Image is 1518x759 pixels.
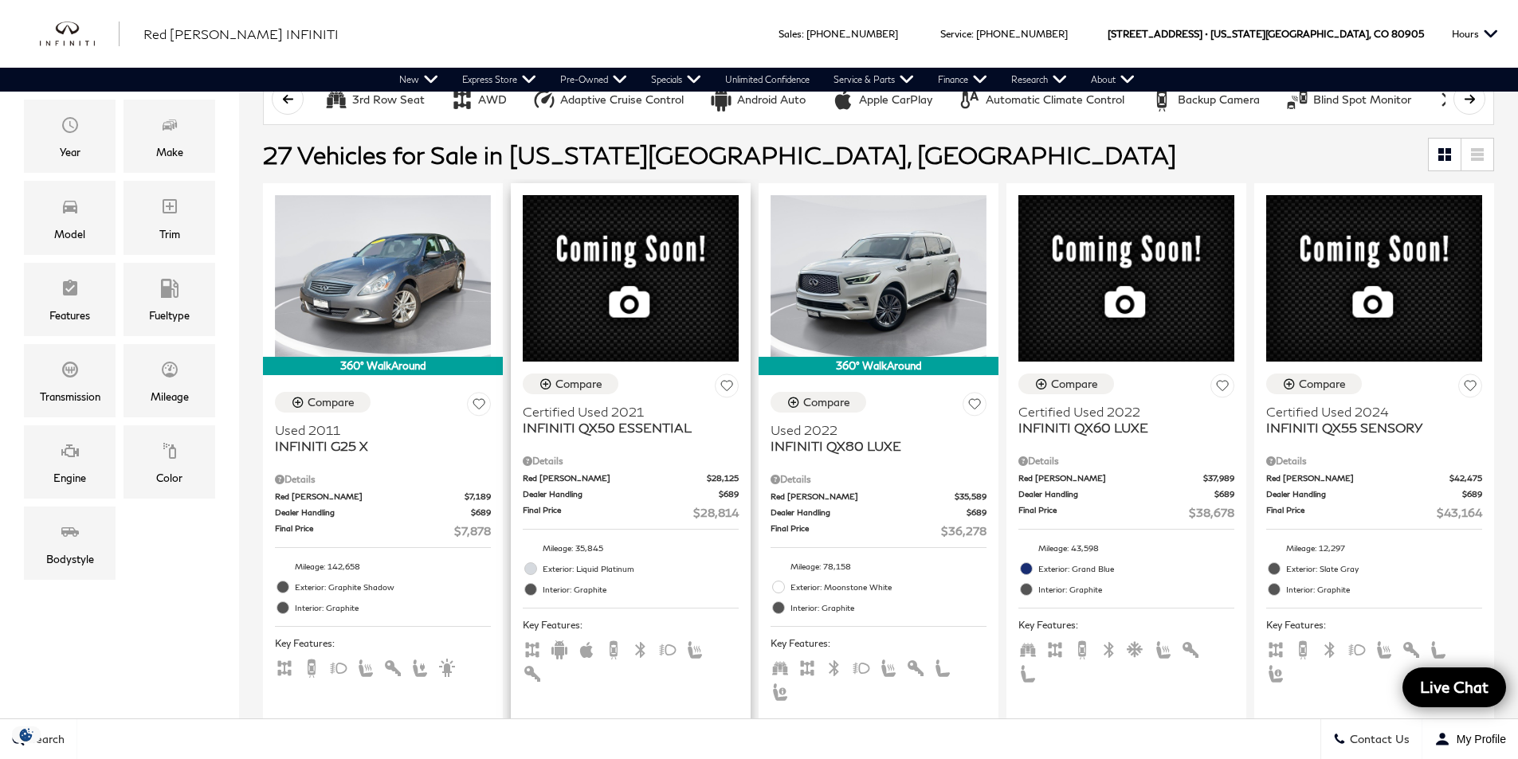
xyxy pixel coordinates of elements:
[465,491,491,503] span: $7,189
[1203,472,1234,484] span: $37,989
[454,522,491,539] span: $7,878
[1299,377,1346,391] div: Compare
[61,518,80,550] span: Bodystyle
[60,143,80,161] div: Year
[40,22,120,47] a: infiniti
[523,420,727,436] span: INFINITI QX50 ESSENTIAL
[467,392,491,421] button: Save Vehicle
[275,507,491,518] a: Dealer Handling $689
[707,472,739,484] span: $28,125
[543,581,739,597] span: Interior: Graphite
[1018,374,1114,394] button: Compare Vehicle
[1437,88,1461,112] div: Bluetooth
[976,28,1068,40] a: [PHONE_NUMBER]
[1266,488,1482,500] a: Dealer Handling $689
[523,404,727,420] span: Certified Used 2021
[523,488,739,500] a: Dealer Handling $689
[1462,488,1482,500] span: $689
[160,437,179,469] span: Color
[771,422,987,454] a: Used 2022INFINITI QX80 LUXE
[1266,666,1285,678] span: Memory Seats
[1018,504,1189,521] span: Final Price
[1181,642,1200,654] span: Keyless Entry
[771,392,866,413] button: Compare Vehicle
[555,377,602,391] div: Compare
[631,642,650,654] span: Bluetooth
[906,660,925,672] span: Keyless Entry
[1018,616,1234,634] span: Key Features :
[771,507,987,518] a: Dealer Handling $689
[275,438,479,454] span: INFINITI G25 X
[61,437,80,469] span: Engine
[441,83,516,116] button: AWDAWD
[1402,667,1506,707] a: Live Chat
[639,68,713,92] a: Specials
[272,83,304,115] button: scroll left
[523,488,719,500] span: Dealer Handling
[1266,195,1482,362] img: 2024 INFINITI QX55 SENSORY
[61,193,80,225] span: Model
[61,275,80,307] span: Features
[790,579,987,595] span: Exterior: Moonstone White
[879,660,898,672] span: Heated Seats
[383,660,402,672] span: Keyless Entry
[532,88,556,112] div: Adaptive Cruise Control
[61,112,80,143] span: Year
[700,83,814,116] button: Android AutoAndroid Auto
[156,469,182,487] div: Color
[61,356,80,388] span: Transmission
[1018,488,1234,500] a: Dealer Handling $689
[523,472,707,484] span: Red [PERSON_NAME]
[1154,642,1173,654] span: Heated Seats
[54,225,85,243] div: Model
[771,195,987,357] img: 2022 INFINITI QX80 LUXE
[1449,472,1482,484] span: $42,475
[275,422,479,438] span: Used 2011
[1266,504,1437,521] span: Final Price
[771,684,790,696] span: Memory Seats
[410,660,430,672] span: Power Seats
[771,660,790,672] span: Third Row Seats
[302,660,321,672] span: Backup Camera
[160,356,179,388] span: Mileage
[1266,454,1482,468] div: Pricing Details - INFINITI QX55 SENSORY
[771,556,987,577] li: Mileage: 78,158
[771,522,941,539] span: Final Price
[1266,642,1285,654] span: AWD
[263,140,1176,169] span: 27 Vehicles for Sale in [US_STATE][GEOGRAPHIC_DATA], [GEOGRAPHIC_DATA]
[1266,472,1449,484] span: Red [PERSON_NAME]
[1038,561,1234,577] span: Exterior: Grand Blue
[523,404,739,436] a: Certified Used 2021INFINITI QX50 ESSENTIAL
[1214,488,1234,500] span: $689
[771,422,975,438] span: Used 2022
[779,28,802,40] span: Sales
[1100,642,1119,654] span: Bluetooth
[560,92,684,107] div: Adaptive Cruise Control
[478,92,507,107] div: AWD
[967,507,987,518] span: $689
[1266,616,1482,634] span: Key Features :
[1375,642,1394,654] span: Heated Seats
[1018,538,1234,558] li: Mileage: 43,598
[803,395,850,409] div: Compare
[295,579,491,595] span: Exterior: Graphite Shadow
[8,726,45,743] img: Opt-Out Icon
[523,195,739,362] img: 2021 INFINITI QX50 ESSENTIAL
[806,28,898,40] a: [PHONE_NUMBER]
[941,522,987,539] span: $36,278
[387,68,450,92] a: New
[387,68,1147,92] nav: Main Navigation
[1108,28,1424,40] a: [STREET_ADDRESS] • [US_STATE][GEOGRAPHIC_DATA], CO 80905
[1079,68,1147,92] a: About
[1402,642,1421,654] span: Keyless Entry
[1266,504,1482,521] a: Final Price $43,164
[356,660,375,672] span: Heated Seats
[352,92,425,107] div: 3rd Row Seat
[524,83,692,116] button: Adaptive Cruise ControlAdaptive Cruise Control
[1285,88,1309,112] div: Blind Spot Monitor
[124,181,215,254] div: TrimTrim
[1286,581,1482,597] span: Interior: Graphite
[1018,472,1234,484] a: Red [PERSON_NAME] $37,989
[798,660,817,672] span: AWD
[1210,374,1234,403] button: Save Vehicle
